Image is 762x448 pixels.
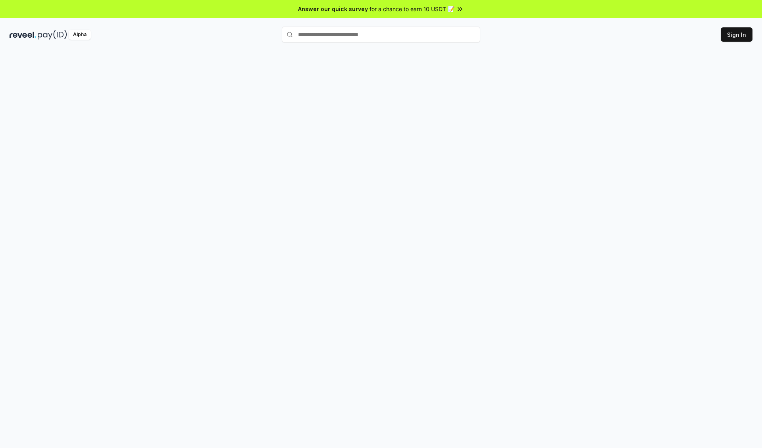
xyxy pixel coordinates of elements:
button: Sign In [721,27,752,42]
span: for a chance to earn 10 USDT 📝 [369,5,454,13]
img: pay_id [38,30,67,40]
img: reveel_dark [10,30,36,40]
span: Answer our quick survey [298,5,368,13]
div: Alpha [69,30,91,40]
